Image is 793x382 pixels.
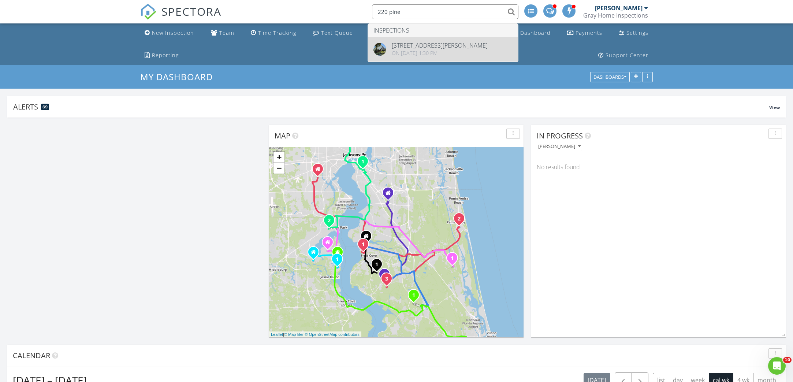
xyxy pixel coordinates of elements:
[606,52,648,59] div: Support Center
[377,264,381,268] div: 287 White Horse Way, Jacksonville, FL 32259
[13,102,769,112] div: Alerts
[258,29,296,36] div: Time Tracking
[328,242,332,246] div: 1814 Wards Landing Ct, Fleming Island FL 32003
[329,220,334,225] div: 2205 Gabriel Dr, Orange Park, FL 32073
[375,262,378,267] i: 1
[42,104,48,110] span: 69
[284,332,304,337] a: © MapTiler
[363,161,367,166] div: 2652 Merwyn Rd, Jacksonville, FL 32207
[576,29,602,36] div: Payments
[271,332,283,337] a: Leaflet
[593,75,626,80] div: Dashboards
[318,169,322,173] div: 2035 Bo Peep Dr, Jacksonvilee FL 32210
[142,26,197,40] a: New Inspection
[366,26,416,40] a: Unconfirmed
[388,193,392,197] div: 8166 , Meadow Walk Ln, Jacksonville Fl 32256
[372,4,518,19] input: Search everything...
[142,49,182,62] a: Reporting
[337,259,342,263] div: 602 Hibernia Oaks Dr, Fleming Island, FL 32003
[531,157,786,177] div: No results found
[538,144,581,149] div: [PERSON_NAME]
[412,293,415,298] i: 1
[392,50,488,56] div: On [DATE] 1:30 pm
[368,24,518,37] li: Inspections
[414,295,418,299] div: 535 Archstone Wy, St. Augustine, FL 32092
[152,52,179,59] div: Reporting
[310,26,356,40] a: Text Queue
[387,278,391,283] div: 91 Dade Ct, St. Augustine, FL 32092
[161,4,221,19] span: SPECTORA
[520,29,551,36] div: Dashboard
[451,256,454,261] i: 1
[273,163,284,174] a: Zoom out
[269,331,361,338] div: |
[152,29,194,36] div: New Inspection
[385,277,388,282] i: 3
[363,244,368,248] div: 932 Grape Ln, Jacksonville, FL 32259
[595,4,643,12] div: [PERSON_NAME]
[328,218,331,223] i: 2
[362,242,365,247] i: 1
[338,252,342,256] div: 5938 Early Harvest Ct, Fleming Island FL 32003
[208,26,237,40] a: Team
[616,26,651,40] a: Settings
[783,357,792,363] span: 10
[140,71,219,83] a: My Dashboard
[452,258,457,262] div: 285 Storybrook Pt, Ponte Vedra, FL 32081
[305,332,360,337] a: © OpenStreetMap contributors
[321,29,353,36] div: Text Queue
[140,10,221,25] a: SPECTORA
[509,26,554,40] a: Dashboard
[373,43,386,56] img: 9327728%2Fcover_photos%2F7xLE3N6ibZx8m4mZuM0T%2Foriginal.jpg
[336,257,339,262] i: 1
[626,29,648,36] div: Settings
[537,142,582,152] button: [PERSON_NAME]
[248,26,299,40] a: Time Tracking
[140,4,156,20] img: The Best Home Inspection Software - Spectora
[219,29,234,36] div: Team
[595,49,651,62] a: Support Center
[13,351,50,360] span: Calendar
[366,236,371,240] div: 120 S.R. 13 N, Fruit Cove Fl 32259
[564,26,605,40] a: Payments
[537,131,583,141] span: In Progress
[590,72,630,82] button: Dashboards
[273,152,284,163] a: Zoom in
[275,131,290,141] span: Map
[583,12,648,19] div: Gray Home Inspections
[769,104,780,111] span: View
[383,272,386,277] i: 1
[458,216,461,222] i: 2
[392,42,488,48] div: [STREET_ADDRESS][PERSON_NAME]
[361,159,364,164] i: 1
[459,218,463,223] div: 189 Laurel Ln, Ponte Vedra Beach, FL 32082
[313,252,318,256] div: 1830 Hollow Glen Drive, Middleburg FL 32068
[768,357,786,375] iframe: Intercom live chat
